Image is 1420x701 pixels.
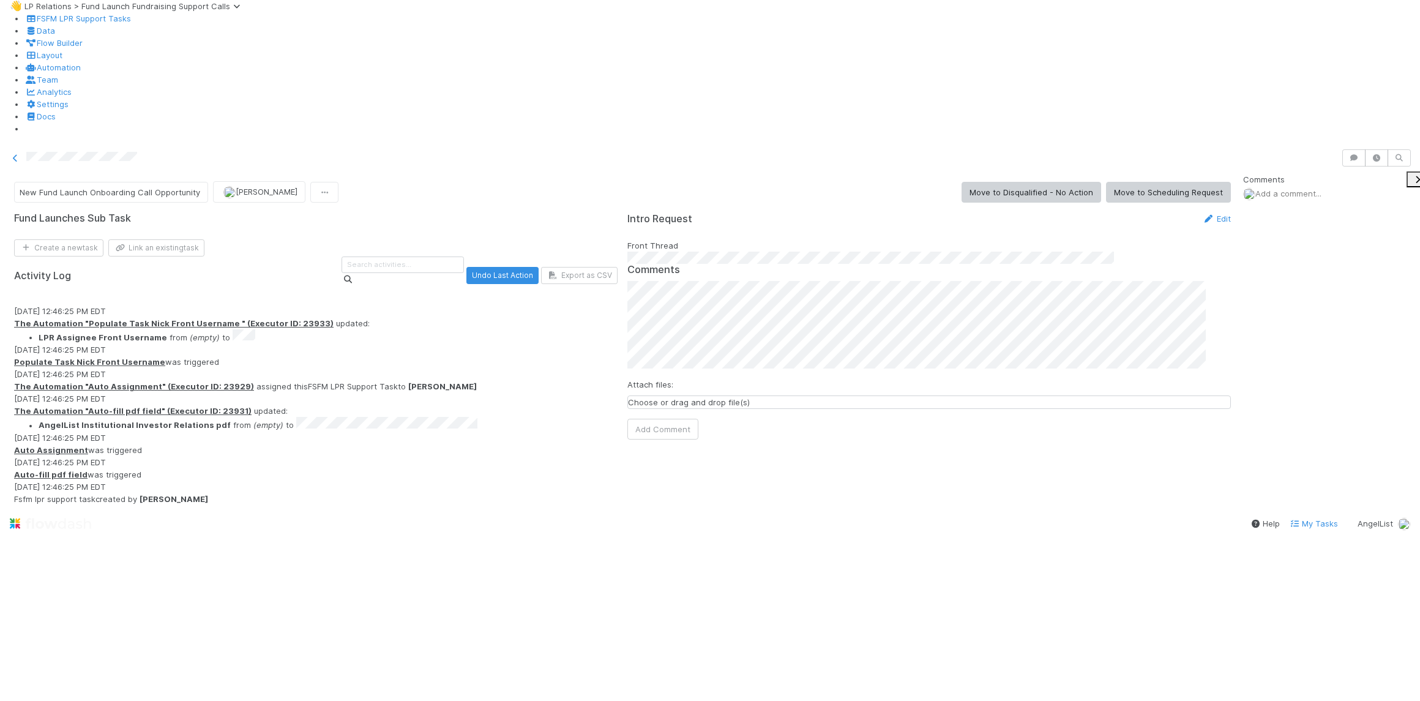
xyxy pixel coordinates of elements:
[1290,517,1338,530] a: My Tasks
[14,432,626,444] div: [DATE] 12:46:25 PM EDT
[14,381,254,391] a: The Automation "Auto Assignment" (Executor ID: 23929)
[1106,182,1231,203] button: Move to Scheduling Request
[628,397,750,407] span: Choose or drag and drop file(s)
[24,99,69,109] a: Settings
[236,187,297,197] span: [PERSON_NAME]
[108,239,204,257] button: Link an existingtask
[190,332,220,342] em: (empty)
[14,368,626,380] div: [DATE] 12:46:25 PM EDT
[14,470,88,479] a: Auto-fill pdf field
[39,332,167,342] strong: LPR Assignee Front Username
[24,50,62,60] a: Layout
[14,212,131,225] h5: Fund Launches Sub Task
[627,264,1231,276] h5: Comments
[627,378,673,391] label: Attach files:
[24,1,245,11] span: LP Relations > Fund Launch Fundraising Support Calls
[342,257,464,273] input: Search activities...
[10,1,22,11] span: 👋
[14,456,626,468] div: [DATE] 12:46:25 PM EDT
[14,317,626,343] div: updated:
[962,182,1101,203] button: Move to Disqualified - No Action
[1250,517,1280,530] div: Help
[14,356,626,368] div: was triggered
[14,182,208,203] button: New Fund Launch Onboarding Call Opportunity
[14,343,626,356] div: [DATE] 12:46:25 PM EDT
[24,111,56,121] a: Docs
[14,305,626,317] div: [DATE] 12:46:25 PM EDT
[24,38,83,48] a: Flow Builder
[14,445,88,455] a: Auto Assignment
[39,421,231,430] strong: AngelList Institutional Investor Relations pdf
[39,417,626,431] li: from to
[14,405,626,431] div: updated:
[24,87,72,97] a: Analytics
[627,213,692,225] h5: Intro Request
[14,357,165,367] a: Populate Task Nick Front Username
[223,186,236,198] img: avatar_6177bb6d-328c-44fd-b6eb-4ffceaabafa4.png
[10,513,91,534] img: logo-inverted-e16ddd16eac7371096b0.svg
[14,270,339,282] h5: Activity Log
[14,392,626,405] div: [DATE] 12:46:25 PM EDT
[140,494,208,504] strong: [PERSON_NAME]
[627,239,1231,252] div: Front Thread
[253,421,283,430] em: (empty)
[14,468,626,481] div: was triggered
[24,13,131,23] a: FSFM LPR Support Tasks
[541,267,618,284] button: Export as CSV
[14,318,334,328] a: The Automation "Populate Task Nick Front Username " (Executor ID: 23933)
[1358,519,1393,528] span: AngelList
[627,419,698,440] button: Add Comment
[14,481,626,493] div: [DATE] 12:46:25 PM EDT
[1202,214,1231,223] a: Edit
[24,62,81,72] a: Automation
[1398,518,1410,530] img: avatar_6177bb6d-328c-44fd-b6eb-4ffceaabafa4.png
[1243,188,1255,200] img: avatar_6177bb6d-328c-44fd-b6eb-4ffceaabafa4.png
[24,26,55,36] a: Data
[213,181,305,203] button: [PERSON_NAME]
[24,75,58,84] a: Team
[1290,519,1338,528] span: My Tasks
[20,187,200,197] span: New Fund Launch Onboarding Call Opportunity
[408,381,477,391] strong: [PERSON_NAME]
[14,493,626,505] div: Fsfm lpr support task created by
[466,267,539,284] button: Undo Last Action
[14,444,626,456] div: was triggered
[39,329,626,343] li: from to
[14,380,626,392] div: assigned this FSFM LPR Support Task to
[14,406,252,416] a: The Automation "Auto-fill pdf field" (Executor ID: 23931)
[14,239,103,257] button: Create a newtask
[1255,189,1321,198] span: Add a comment...
[1243,173,1285,186] span: Comments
